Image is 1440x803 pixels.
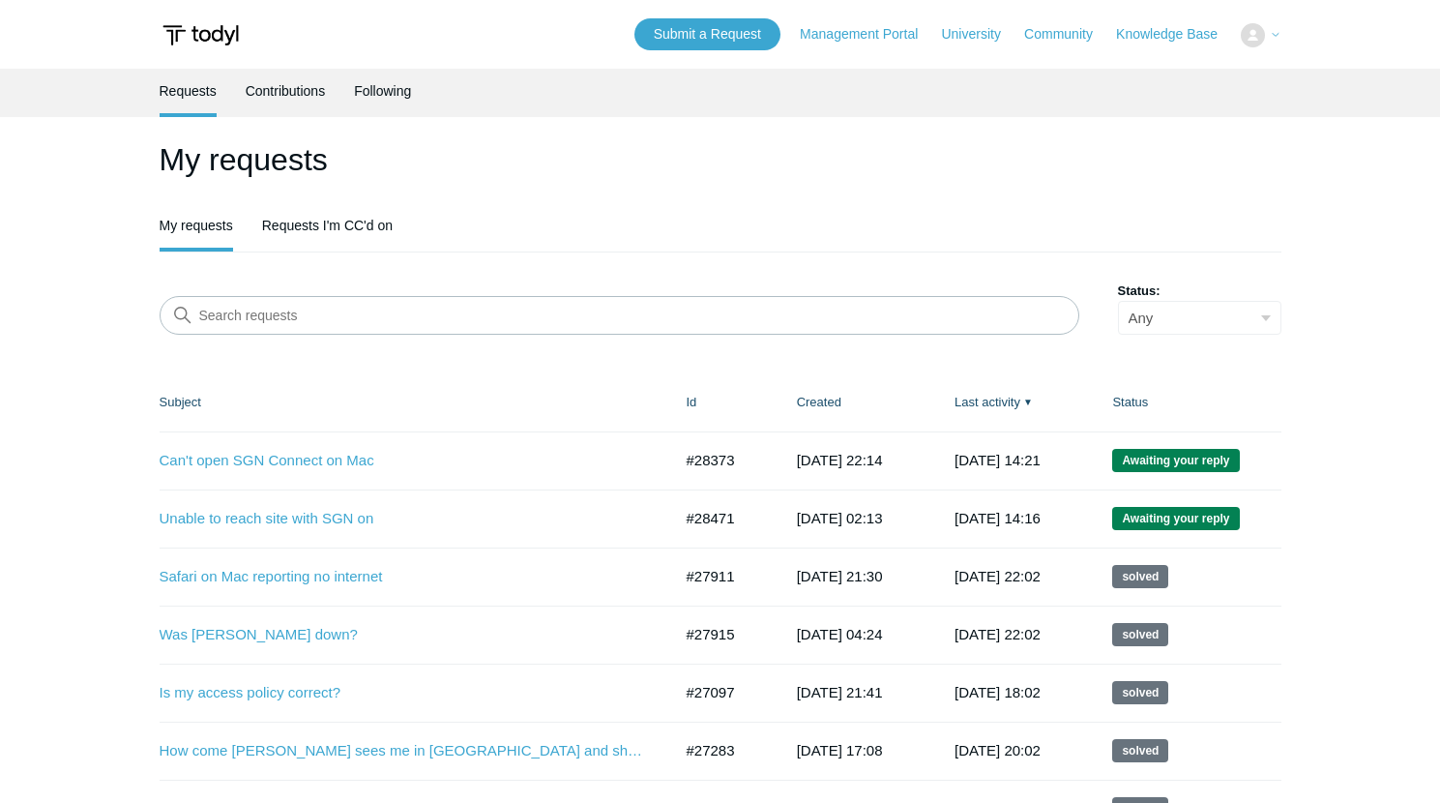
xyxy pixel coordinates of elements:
[1112,449,1239,472] span: We are waiting for you to respond
[160,450,643,472] a: Can't open SGN Connect on Mac
[160,566,643,588] a: Safari on Mac reporting no internet
[634,18,780,50] a: Submit a Request
[797,742,883,758] time: 2025-08-11T17:08:39+00:00
[955,626,1041,642] time: 2025-09-12T22:02:23+00:00
[1116,24,1237,45] a: Knowledge Base
[1112,681,1168,704] span: This request has been solved
[667,606,778,664] td: #27915
[1024,24,1112,45] a: Community
[955,742,1041,758] time: 2025-08-31T20:02:29+00:00
[262,203,393,248] a: Requests I'm CC'd on
[354,69,411,113] a: Following
[797,684,883,700] time: 2025-08-06T21:41:33+00:00
[941,24,1019,45] a: University
[797,626,883,642] time: 2025-09-04T04:24:53+00:00
[160,69,217,113] a: Requests
[955,452,1041,468] time: 2025-09-29T14:21:58+00:00
[955,684,1041,700] time: 2025-09-07T18:02:08+00:00
[160,508,643,530] a: Unable to reach site with SGN on
[667,722,778,780] td: #27283
[1112,739,1168,762] span: This request has been solved
[160,373,667,431] th: Subject
[160,740,643,762] a: How come [PERSON_NAME] sees me in [GEOGRAPHIC_DATA] and shows content in Spanish?
[160,17,242,53] img: Todyl Support Center Help Center home page
[1112,623,1168,646] span: This request has been solved
[955,395,1020,409] a: Last activity▼
[1112,507,1239,530] span: We are waiting for you to respond
[667,431,778,490] td: #28373
[797,568,883,584] time: 2025-09-03T21:30:46+00:00
[667,490,778,548] td: #28471
[1093,373,1280,431] th: Status
[246,69,326,113] a: Contributions
[797,395,841,409] a: Created
[1112,565,1168,588] span: This request has been solved
[797,510,883,526] time: 2025-09-27T02:13:33+00:00
[160,624,643,646] a: Was [PERSON_NAME] down?
[800,24,937,45] a: Management Portal
[160,682,643,704] a: Is my access policy correct?
[955,510,1041,526] time: 2025-09-29T14:16:31+00:00
[160,296,1079,335] input: Search requests
[160,136,1281,183] h1: My requests
[1118,282,1281,301] label: Status:
[1023,395,1033,409] span: ▼
[797,452,883,468] time: 2025-09-24T22:14:11+00:00
[667,664,778,722] td: #27097
[667,373,778,431] th: Id
[667,548,778,606] td: #27911
[160,203,233,248] a: My requests
[955,568,1041,584] time: 2025-09-13T22:02:03+00:00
